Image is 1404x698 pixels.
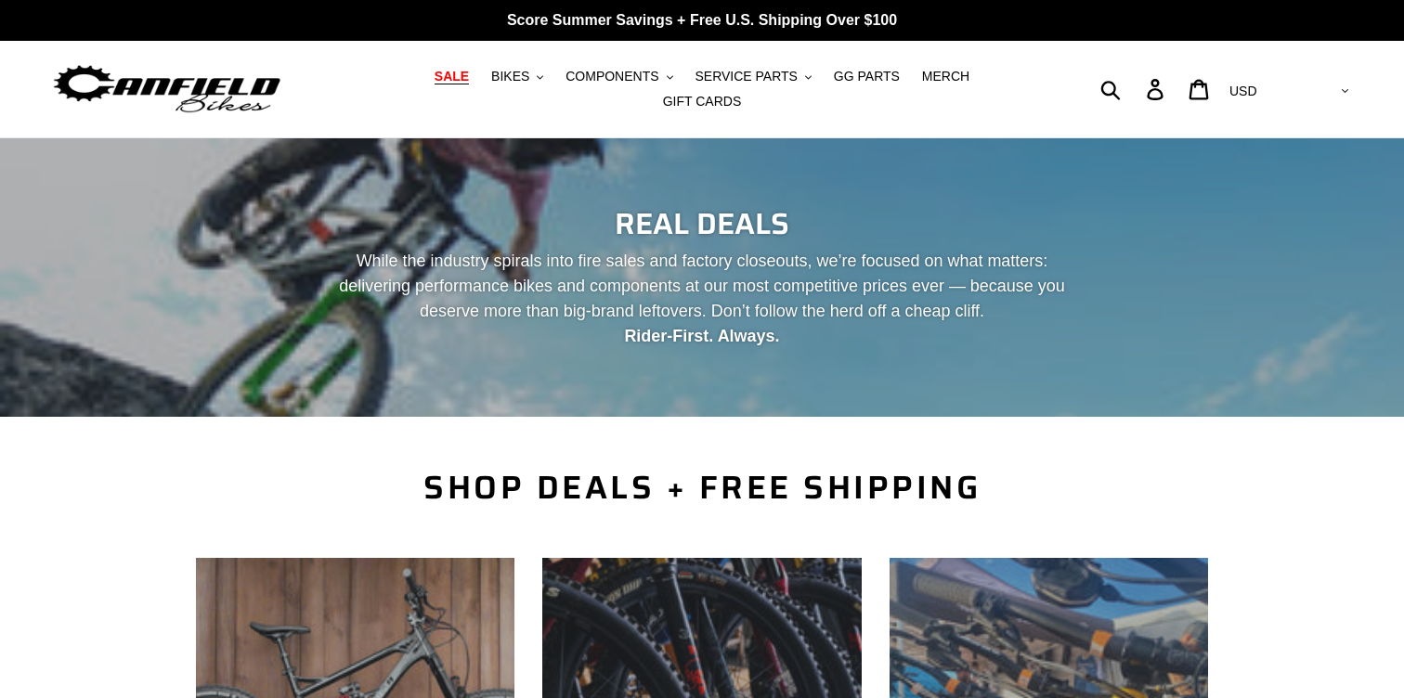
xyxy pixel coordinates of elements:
p: While the industry spirals into fire sales and factory closeouts, we’re focused on what matters: ... [322,249,1082,349]
strong: Rider-First. Always. [624,327,779,345]
span: BIKES [491,69,529,84]
span: SERVICE PARTS [695,69,797,84]
span: GG PARTS [834,69,900,84]
a: GG PARTS [825,64,909,89]
button: COMPONENTS [556,64,682,89]
span: COMPONENTS [565,69,658,84]
span: GIFT CARDS [663,94,742,110]
input: Search [1111,69,1158,110]
h2: SHOP DEALS + FREE SHIPPING [196,468,1208,507]
h2: REAL DEALS [196,206,1208,241]
a: MERCH [913,64,979,89]
a: GIFT CARDS [654,89,751,114]
span: SALE [435,69,469,84]
img: Canfield Bikes [51,60,283,119]
span: MERCH [922,69,969,84]
button: BIKES [482,64,552,89]
button: SERVICE PARTS [685,64,820,89]
a: SALE [425,64,478,89]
